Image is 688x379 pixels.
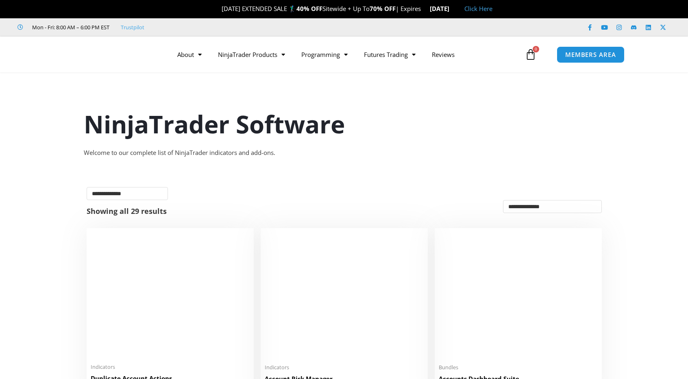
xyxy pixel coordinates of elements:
strong: 70% OFF [370,4,396,13]
a: Reviews [424,45,463,64]
strong: 40% OFF [296,4,322,13]
a: Futures Trading [356,45,424,64]
a: Click Here [464,4,492,13]
a: 0 [513,43,549,66]
nav: Menu [169,45,523,64]
img: 🎉 [215,6,221,12]
div: Welcome to our complete list of NinjaTrader indicators and add-ons. [84,147,604,159]
a: Trustpilot [121,22,144,32]
p: Showing all 29 results [87,207,167,215]
span: 0 [533,46,539,52]
span: Bundles [439,364,598,371]
span: [DATE] EXTENDED SALE 🏌️‍♂️ Sitewide + Up To | Expires [213,4,429,13]
img: Account Risk Manager [265,232,424,359]
img: LogoAI | Affordable Indicators – NinjaTrader [53,40,140,69]
span: Mon - Fri: 8:00 AM – 6:00 PM EST [30,22,109,32]
img: Duplicate Account Actions [91,232,250,359]
a: About [169,45,210,64]
span: MEMBERS AREA [565,52,616,58]
img: Accounts Dashboard Suite [439,232,598,359]
span: Indicators [265,364,424,371]
span: Indicators [91,364,250,370]
select: Shop order [503,200,602,213]
a: MEMBERS AREA [557,46,625,63]
a: NinjaTrader Products [210,45,293,64]
img: 🏭 [450,6,456,12]
img: ⌛ [422,6,428,12]
a: Programming [293,45,356,64]
strong: [DATE] [430,4,456,13]
h1: NinjaTrader Software [84,107,604,141]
